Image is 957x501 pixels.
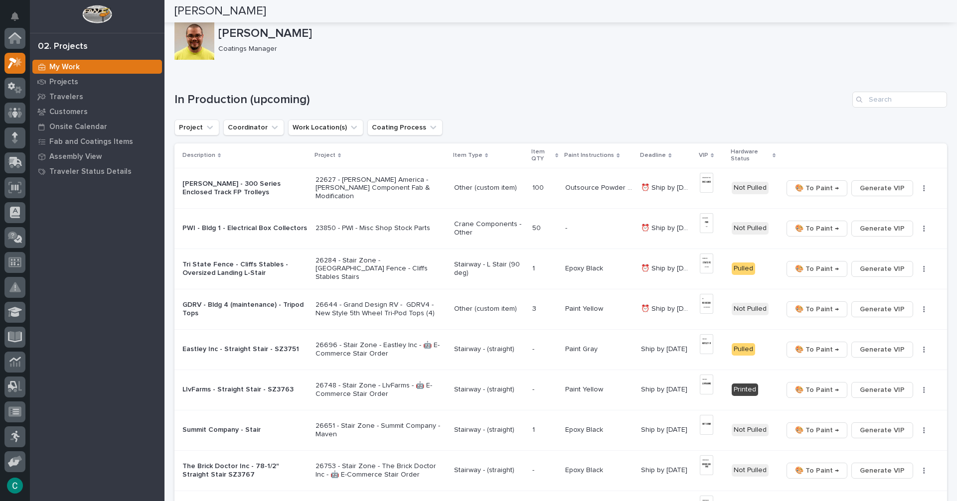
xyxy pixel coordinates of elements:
[4,475,25,496] button: users-avatar
[316,301,446,318] p: 26644 - Grand Design RV - GDRV4 - New Style 5th Wheel Tri-Pod Tops (4)
[795,303,839,315] span: 🎨 To Paint →
[288,120,363,135] button: Work Location(s)
[641,222,694,233] p: ⏰ Ship by 8/15/25
[4,6,25,27] button: Notifications
[565,303,605,313] p: Paint Yellow
[182,385,308,394] p: LIvFarms - Straight Stair - SZ3763
[49,152,102,161] p: Assembly View
[49,137,133,146] p: Fab and Coatings Items
[531,146,553,165] p: Item QTY
[641,182,694,192] p: ⏰ Ship by 8/13/25
[454,345,524,354] p: Stairway - (straight)
[454,466,524,475] p: Stairway - (straight)
[851,301,913,317] button: Generate VIP
[787,463,847,479] button: 🎨 To Paint →
[787,180,847,196] button: 🎨 To Paint →
[732,383,758,396] div: Printed
[182,345,308,354] p: Eastley Inc - Straight Stair - SZ3751
[174,4,266,18] h2: [PERSON_NAME]
[731,146,770,165] p: Hardware Status
[30,134,164,149] a: Fab and Coatings Items
[174,450,947,491] tr: The Brick Doctor Inc - 78-1/2" Straight Stair SZ376726753 - Stair Zone - The Brick Doctor Inc - 🤖...
[174,289,947,329] tr: GDRV - Bldg 4 (maintenance) - Tripod Tops26644 - Grand Design RV - GDRV4 - New Style 5th Wheel Tr...
[640,150,666,161] p: Deadline
[315,150,335,161] p: Project
[795,424,839,436] span: 🎨 To Paint →
[851,382,913,398] button: Generate VIP
[174,120,219,135] button: Project
[532,222,543,233] p: 50
[454,220,524,237] p: Crane Components - Other
[49,123,107,131] p: Onsite Calendar
[316,341,446,358] p: 26696 - Stair Zone - Eastley Inc - 🤖 E-Commerce Stair Order
[732,343,755,356] div: Pulled
[454,426,524,434] p: Stairway - (straight)
[860,263,905,275] span: Generate VIP
[49,78,78,87] p: Projects
[564,150,614,161] p: Paint Instructions
[565,262,605,273] p: Epoxy Black
[182,180,308,197] p: [PERSON_NAME] - 300 Series Enclosed Track FP Trolleys
[795,263,839,275] span: 🎨 To Paint →
[851,342,913,358] button: Generate VIP
[851,463,913,479] button: Generate VIP
[860,384,905,396] span: Generate VIP
[565,182,635,192] p: Outsource Powder Coat
[49,63,80,72] p: My Work
[795,344,839,356] span: 🎨 To Paint →
[30,104,164,119] a: Customers
[454,305,524,313] p: Other (custom item)
[316,176,446,201] p: 22627 - [PERSON_NAME] America - [PERSON_NAME] Component Fab & Modification
[852,92,947,108] input: Search
[316,224,446,233] p: 23850 - PWI - Misc Shop Stock Parts
[218,45,939,53] p: Coatings Manager
[316,256,446,281] p: 26284 - Stair Zone - [GEOGRAPHIC_DATA] Fence - Cliffs Stables Stairs
[732,424,769,436] div: Not Pulled
[565,464,605,475] p: Epoxy Black
[12,12,25,28] div: Notifications
[565,424,605,434] p: Epoxy Black
[532,182,546,192] p: 100
[641,262,694,273] p: ⏰ Ship by 8/20/25
[182,301,308,318] p: GDRV - Bldg 4 (maintenance) - Tripod Tops
[182,150,215,161] p: Description
[30,164,164,179] a: Traveler Status Details
[49,93,83,102] p: Travelers
[795,384,839,396] span: 🎨 To Paint →
[565,343,600,354] p: Paint Gray
[851,261,913,277] button: Generate VIP
[641,424,689,434] p: Ship by [DATE]
[316,462,446,479] p: 26753 - Stair Zone - The Brick Doctor Inc - 🤖 E-Commerce Stair Order
[787,382,847,398] button: 🎨 To Paint →
[30,119,164,134] a: Onsite Calendar
[532,464,536,475] p: -
[732,262,755,275] div: Pulled
[795,465,839,477] span: 🎨 To Paint →
[367,120,443,135] button: Coating Process
[223,120,284,135] button: Coordinator
[860,303,905,315] span: Generate VIP
[860,223,905,235] span: Generate VIP
[732,222,769,235] div: Not Pulled
[454,184,524,192] p: Other (custom item)
[174,208,947,249] tr: PWI - Bldg 1 - Electrical Box Collectors23850 - PWI - Misc Shop Stock PartsCrane Components - Oth...
[174,410,947,450] tr: Summit Company - Stair26651 - Stair Zone - Summit Company - MavenStairway - (straight)11 Epoxy Bl...
[174,168,947,208] tr: [PERSON_NAME] - 300 Series Enclosed Track FP Trolleys22627 - [PERSON_NAME] America - [PERSON_NAME...
[30,149,164,164] a: Assembly View
[851,180,913,196] button: Generate VIP
[218,26,943,41] p: [PERSON_NAME]
[641,303,694,313] p: ⏰ Ship by 8/25/25
[787,261,847,277] button: 🎨 To Paint →
[641,343,689,354] p: Ship by [DATE]
[787,221,847,237] button: 🎨 To Paint →
[49,167,132,176] p: Traveler Status Details
[787,301,847,317] button: 🎨 To Paint →
[38,41,88,52] div: 02. Projects
[454,260,524,277] p: Stairway - L Stair (90 deg)
[565,222,569,233] p: -
[532,383,536,394] p: -
[732,182,769,194] div: Not Pulled
[532,262,537,273] p: 1
[860,465,905,477] span: Generate VIP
